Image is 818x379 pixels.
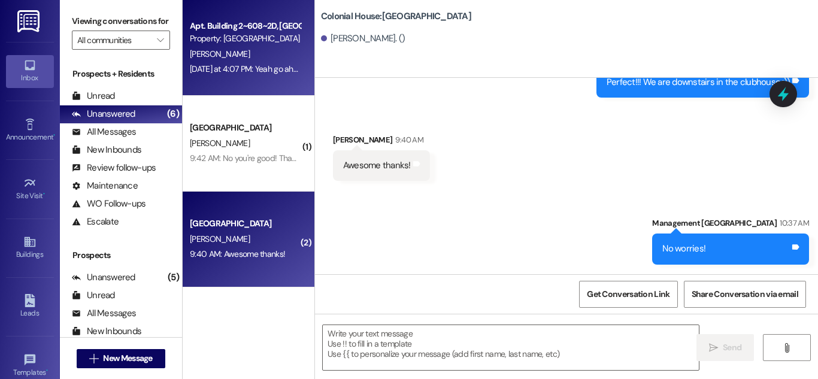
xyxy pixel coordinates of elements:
div: WO Follow-ups [72,198,146,210]
a: Buildings [6,232,54,264]
img: ResiDesk Logo [17,10,42,32]
div: Apt. Building 2~608~2D, [GEOGRAPHIC_DATA] [190,20,301,32]
span: [PERSON_NAME] [190,138,250,148]
div: 9:40 AM [392,134,423,146]
div: New Inbounds [72,144,141,156]
div: Unanswered [72,108,135,120]
span: [PERSON_NAME] [190,48,250,59]
div: Prospects [60,249,182,262]
div: [PERSON_NAME]. () [321,32,405,45]
div: 10:37 AM [777,217,809,229]
button: Send [696,334,755,361]
a: Leads [6,290,54,323]
div: Escalate [72,216,119,228]
div: Review follow-ups [72,162,156,174]
div: [GEOGRAPHIC_DATA] [190,217,301,230]
div: (5) [165,268,182,287]
button: Get Conversation Link [579,281,677,308]
div: 9:40 AM: Awesome thanks! [190,248,285,259]
span: Get Conversation Link [587,288,669,301]
div: Unread [72,90,115,102]
i:  [782,343,791,353]
div: [DATE] at 4:07 PM: Yeah go ahead [190,63,307,74]
a: Site Visit • [6,173,54,205]
div: All Messages [72,307,136,320]
div: Property: [GEOGRAPHIC_DATA] [190,32,301,45]
div: [PERSON_NAME] [333,134,430,150]
button: Share Conversation via email [684,281,806,308]
div: [GEOGRAPHIC_DATA] [190,122,301,134]
i:  [89,354,98,363]
label: Viewing conversations for [72,12,170,31]
input: All communities [77,31,151,50]
div: Awesome thanks! [343,159,411,172]
div: Unanswered [72,271,135,284]
span: Send [723,341,741,354]
span: • [46,366,48,375]
div: New Inbounds [72,325,141,338]
div: Maintenance [72,180,138,192]
a: Inbox [6,55,54,87]
div: Unread [72,289,115,302]
div: (6) [164,105,182,123]
span: Share Conversation via email [692,288,798,301]
div: 9:42 AM: No you're good! Thank you so much! [190,153,349,163]
b: Colonial House: [GEOGRAPHIC_DATA] [321,10,471,23]
span: • [43,190,45,198]
span: New Message [103,352,152,365]
span: [PERSON_NAME] [190,234,250,244]
div: Perfect!!! We are downstairs in the clubhouse :)) [607,76,790,89]
i:  [157,35,163,45]
div: Management [GEOGRAPHIC_DATA] [652,217,809,234]
i:  [709,343,718,353]
div: No worries! [662,242,705,255]
button: New Message [77,349,165,368]
div: Prospects + Residents [60,68,182,80]
span: • [53,131,55,140]
div: All Messages [72,126,136,138]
